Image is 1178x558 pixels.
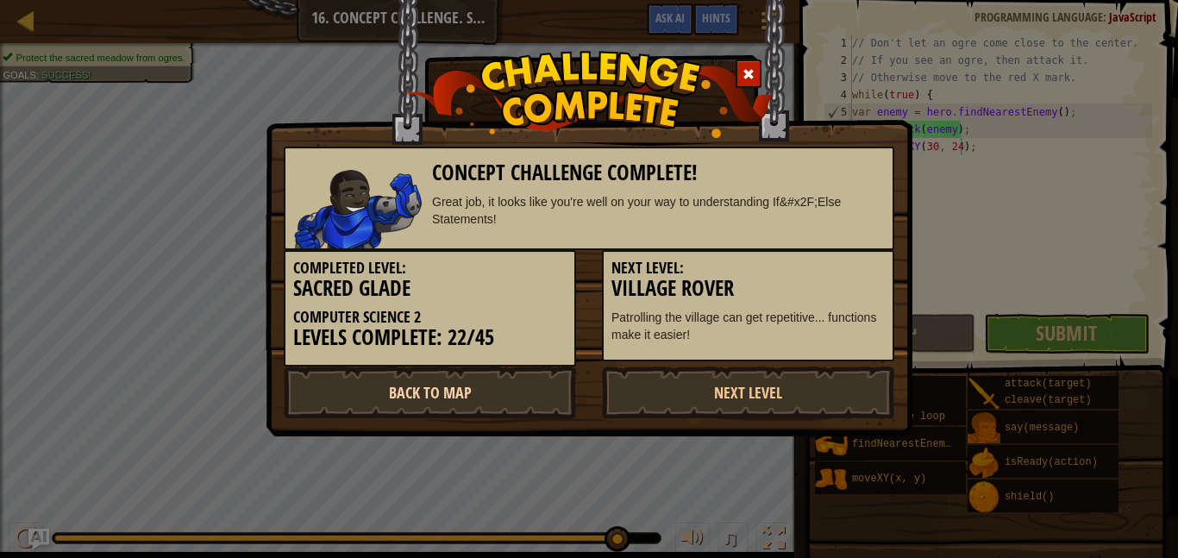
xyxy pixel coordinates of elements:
img: challenge_complete.png [404,51,774,138]
h3: Concept Challenge Complete! [432,161,885,185]
h5: Next Level: [611,260,885,277]
h3: Levels Complete: 22/45 [293,326,567,349]
h5: Computer Science 2 [293,309,567,326]
h3: Sacred Glade [293,277,567,300]
p: Patrolling the village can get repetitive... functions make it easier! [611,309,885,343]
div: Great job, it looks like you're well on your way to understanding If&#x2F;Else Statements! [432,193,885,228]
img: stalwart.png [294,170,422,248]
h5: Completed Level: [293,260,567,277]
a: Back to Map [284,367,576,418]
h3: Village Rover [611,277,885,300]
a: Next Level [602,367,894,418]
